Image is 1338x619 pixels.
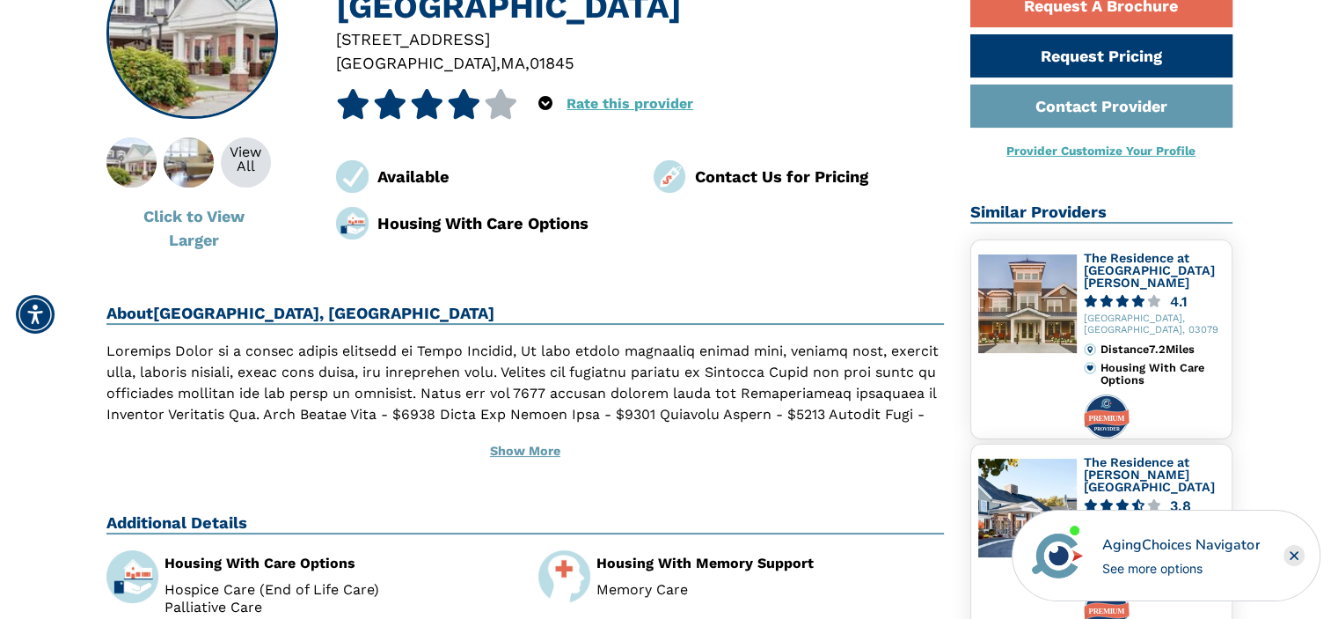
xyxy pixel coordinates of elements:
[336,27,944,51] div: [STREET_ADDRESS]
[165,556,512,571] div: Housing With Care Options
[1102,559,1260,578] div: See more options
[1084,295,1225,308] a: 4.1
[106,341,945,573] p: Loremips Dolor si a consec adipis elitsedd ei Tempo Incidid, Ut labo etdolo magnaaliq enimad mini...
[596,583,944,597] li: Memory Care
[1027,526,1087,586] img: avatar
[165,583,512,597] li: Hospice Care (End of Life Care)
[970,203,1232,224] h2: Similar Providers
[1084,362,1096,374] img: primary.svg
[596,556,944,571] div: Housing With Memory Support
[1084,455,1215,493] a: The Residence at [PERSON_NAME][GEOGRAPHIC_DATA]
[970,34,1232,77] a: Request Pricing
[106,432,945,471] button: Show More
[538,89,552,119] div: Popover trigger
[970,85,1232,128] a: Contact Provider
[87,137,176,188] img: Prescott House, North Andover MA
[1084,343,1096,356] img: distance.svg
[1170,499,1191,512] div: 3.8
[1100,343,1224,356] div: Distance 7.2 Miles
[377,165,627,188] div: Available
[1170,295,1188,308] div: 4.1
[496,54,501,72] span: ,
[1102,534,1260,556] div: AgingChoices Navigator
[1084,394,1130,438] img: premium-profile-badge.svg
[144,137,233,188] img: About Prescott House, North Andover MA
[165,601,512,615] li: Palliative Care
[336,54,496,72] span: [GEOGRAPHIC_DATA]
[530,51,574,75] div: 01845
[1084,313,1225,336] div: [GEOGRAPHIC_DATA], [GEOGRAPHIC_DATA], 03079
[106,513,945,534] h2: Additional Details
[16,295,55,334] div: Accessibility Menu
[1084,499,1225,512] a: 3.8
[1006,144,1195,158] a: Provider Customize Your Profile
[525,54,530,72] span: ,
[106,304,945,325] h2: About [GEOGRAPHIC_DATA], [GEOGRAPHIC_DATA]
[377,211,627,235] div: Housing With Care Options
[1100,362,1224,387] div: Housing With Care Options
[567,95,693,112] a: Rate this provider
[1084,251,1215,289] a: The Residence at [GEOGRAPHIC_DATA][PERSON_NAME]
[501,54,525,72] span: MA
[106,195,282,262] button: Click to View Larger
[1283,545,1305,566] div: Close
[694,165,944,188] div: Contact Us for Pricing
[221,145,271,173] div: View All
